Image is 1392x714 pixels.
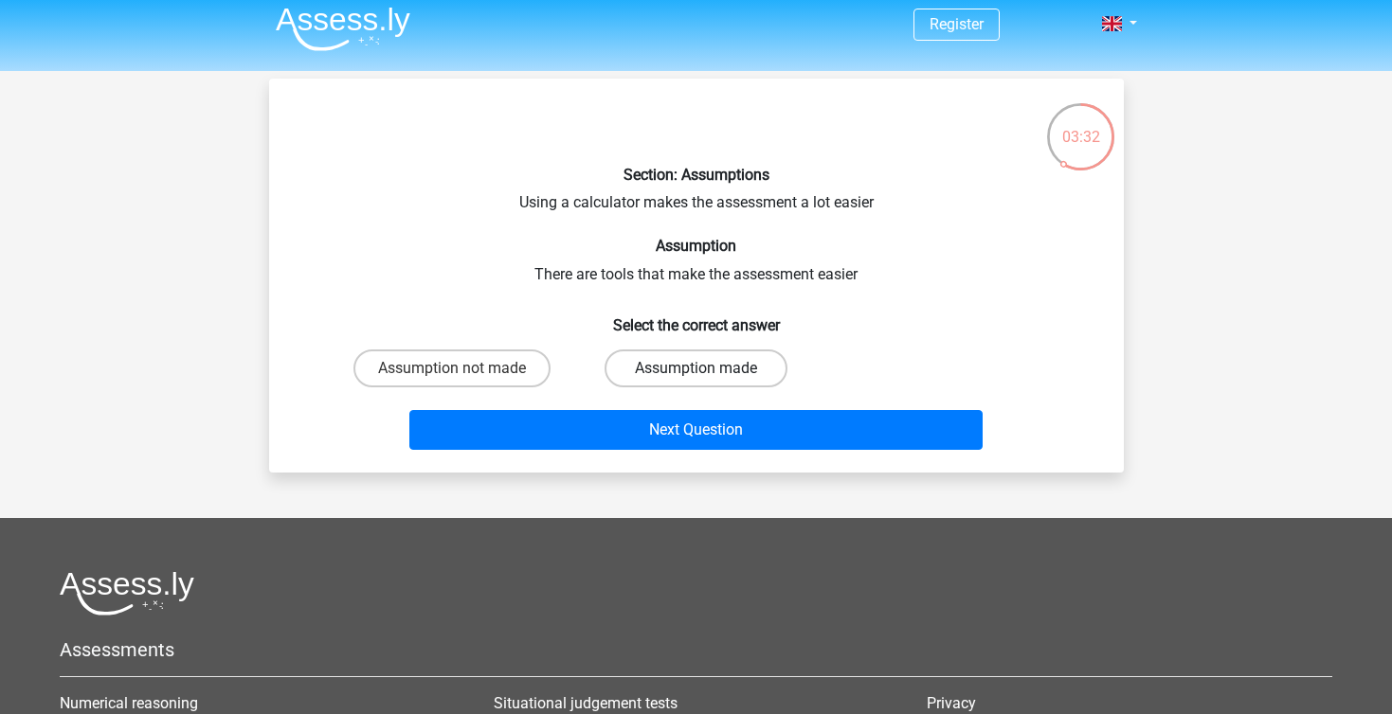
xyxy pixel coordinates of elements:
a: Privacy [927,694,976,712]
h5: Assessments [60,638,1332,661]
a: Numerical reasoning [60,694,198,712]
a: Register [930,15,984,33]
div: 03:32 [1045,101,1116,149]
label: Assumption not made [353,349,551,387]
img: Assessly [276,7,410,51]
div: Using a calculator makes the assessment a lot easier There are tools that make the assessment easier [277,94,1116,457]
img: Assessly logo [60,571,194,616]
h6: Section: Assumptions [299,166,1094,184]
a: Situational judgement tests [494,694,678,712]
h6: Select the correct answer [299,301,1094,334]
h6: Assumption [299,237,1094,255]
label: Assumption made [605,349,787,387]
button: Next Question [409,410,983,450]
